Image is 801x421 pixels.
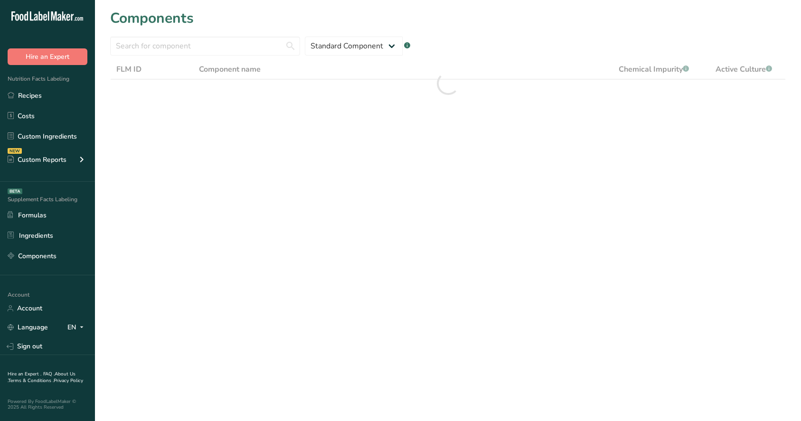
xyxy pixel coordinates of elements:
input: Search for component [110,37,300,56]
a: Language [8,319,48,336]
div: Custom Reports [8,155,66,165]
button: Hire an Expert [8,48,87,65]
div: EN [67,322,87,333]
a: Privacy Policy [54,377,83,384]
div: NEW [8,148,22,154]
a: About Us . [8,371,75,384]
a: FAQ . [43,371,55,377]
h1: Components [110,8,194,29]
a: Terms & Conditions . [8,377,54,384]
div: BETA [8,188,22,194]
a: Hire an Expert . [8,371,41,377]
div: Powered By FoodLabelMaker © 2025 All Rights Reserved [8,399,87,410]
